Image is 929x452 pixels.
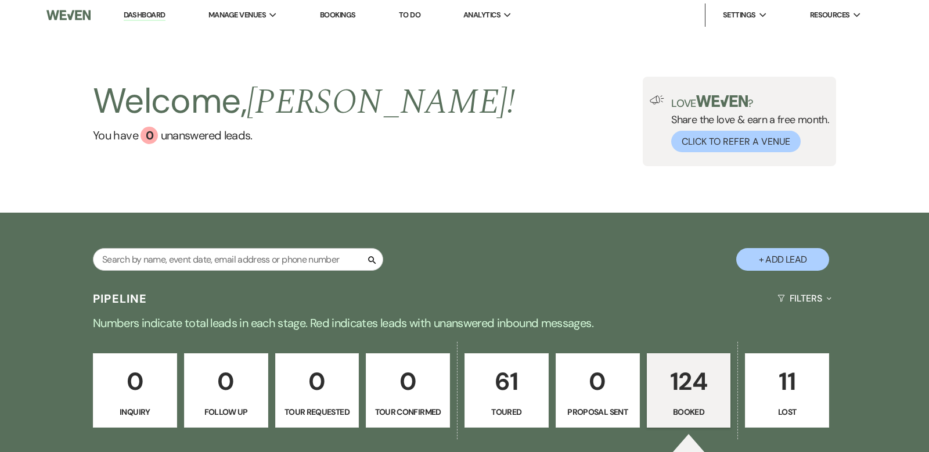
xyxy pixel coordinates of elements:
[472,406,541,418] p: Toured
[563,406,632,418] p: Proposal Sent
[696,95,748,107] img: weven-logo-green.svg
[399,10,420,20] a: To Do
[654,406,723,418] p: Booked
[93,77,515,127] h2: Welcome,
[100,362,170,401] p: 0
[671,95,829,109] p: Love ?
[275,353,359,428] a: 0Tour Requested
[208,9,266,21] span: Manage Venues
[283,406,352,418] p: Tour Requested
[46,314,883,332] p: Numbers indicate total leads in each stage. Red indicates leads with unanswered inbound messages.
[654,362,723,401] p: 124
[46,3,91,27] img: Weven Logo
[463,9,500,21] span: Analytics
[664,95,829,152] div: Share the love & earn a free month.
[283,362,352,401] p: 0
[192,406,261,418] p: Follow Up
[93,353,177,428] a: 0Inquiry
[472,362,541,401] p: 61
[650,95,664,105] img: loud-speaker-illustration.svg
[141,127,158,144] div: 0
[373,362,442,401] p: 0
[723,9,756,21] span: Settings
[100,406,170,418] p: Inquiry
[752,362,822,401] p: 11
[647,353,731,428] a: 124Booked
[320,10,356,20] a: Bookings
[736,248,829,271] button: + Add Lead
[93,290,147,307] h3: Pipeline
[373,406,442,418] p: Tour Confirmed
[745,353,829,428] a: 11Lost
[773,283,836,314] button: Filters
[810,9,850,21] span: Resources
[556,353,640,428] a: 0Proposal Sent
[247,76,515,129] span: [PERSON_NAME] !
[93,127,515,144] a: You have 0 unanswered leads.
[563,362,632,401] p: 0
[464,353,549,428] a: 61Toured
[93,248,383,271] input: Search by name, event date, email address or phone number
[184,353,268,428] a: 0Follow Up
[366,353,450,428] a: 0Tour Confirmed
[192,362,261,401] p: 0
[124,10,165,21] a: Dashboard
[671,131,801,152] button: Click to Refer a Venue
[752,406,822,418] p: Lost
